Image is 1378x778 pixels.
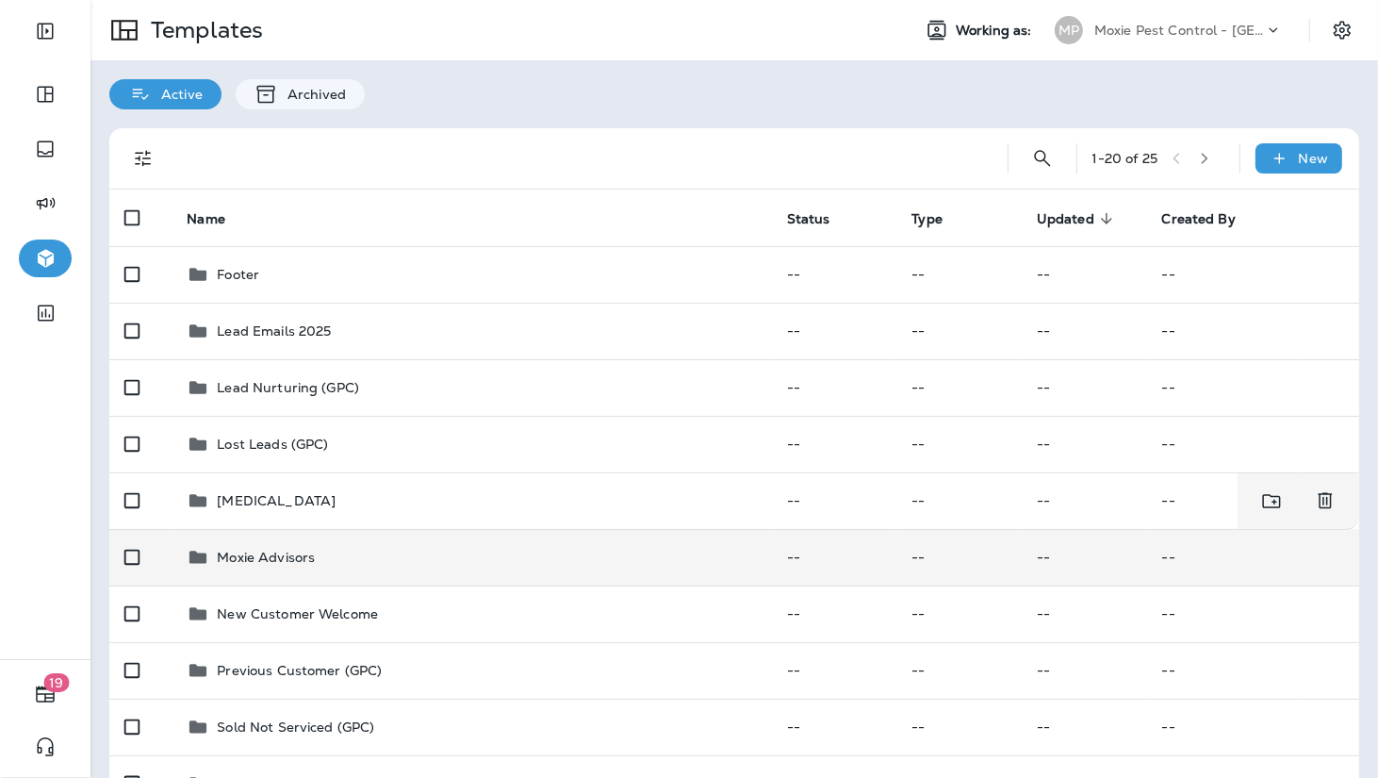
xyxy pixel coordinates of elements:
[956,23,1036,39] span: Working as:
[1037,210,1119,227] span: Updated
[772,359,897,416] td: --
[187,210,250,227] span: Name
[772,642,897,699] td: --
[896,246,1022,303] td: --
[217,720,374,735] p: Sold Not Serviced (GPC)
[1147,586,1359,642] td: --
[19,12,72,50] button: Expand Sidebar
[1299,151,1328,166] p: New
[278,87,346,102] p: Archived
[911,211,943,227] span: Type
[217,550,315,565] p: Moxie Advisors
[217,380,359,395] p: Lead Nurturing (GPC)
[217,437,328,452] p: Lost Leads (GPC)
[217,663,382,678] p: Previous Customer (GPC)
[1162,210,1260,227] span: Created By
[1022,642,1147,699] td: --
[1022,472,1147,529] td: --
[1094,23,1264,38] p: Moxie Pest Control - [GEOGRAPHIC_DATA]
[1037,211,1094,227] span: Updated
[1022,416,1147,472] td: --
[1022,359,1147,416] td: --
[1022,303,1147,359] td: --
[152,87,203,102] p: Active
[217,493,336,508] p: [MEDICAL_DATA]
[1147,642,1359,699] td: --
[772,699,897,755] td: --
[896,303,1022,359] td: --
[1253,482,1291,521] button: Move to folder
[1147,246,1359,303] td: --
[787,211,830,227] span: Status
[772,472,897,529] td: --
[896,529,1022,586] td: --
[1325,13,1359,47] button: Settings
[896,586,1022,642] td: --
[217,323,331,339] p: Lead Emails 2025
[1147,416,1359,472] td: --
[1022,246,1147,303] td: --
[124,140,162,177] button: Filters
[1147,529,1359,586] td: --
[896,359,1022,416] td: --
[1022,529,1147,586] td: --
[772,303,897,359] td: --
[187,211,225,227] span: Name
[911,210,967,227] span: Type
[1055,16,1083,44] div: MP
[143,16,263,44] p: Templates
[1147,359,1359,416] td: --
[896,416,1022,472] td: --
[1147,472,1297,529] td: --
[1092,151,1157,166] div: 1 - 20 of 25
[896,642,1022,699] td: --
[896,472,1022,529] td: --
[1147,303,1359,359] td: --
[1147,699,1359,755] td: --
[772,529,897,586] td: --
[772,586,897,642] td: --
[772,246,897,303] td: --
[217,606,378,621] p: New Customer Welcome
[896,699,1022,755] td: --
[787,210,855,227] span: Status
[772,416,897,472] td: --
[19,675,72,713] button: 19
[1306,482,1344,521] button: Delete
[1022,699,1147,755] td: --
[1022,586,1147,642] td: --
[1024,140,1061,177] button: Search Templates
[1162,211,1236,227] span: Created By
[44,673,70,692] span: 19
[217,267,259,282] p: Footer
